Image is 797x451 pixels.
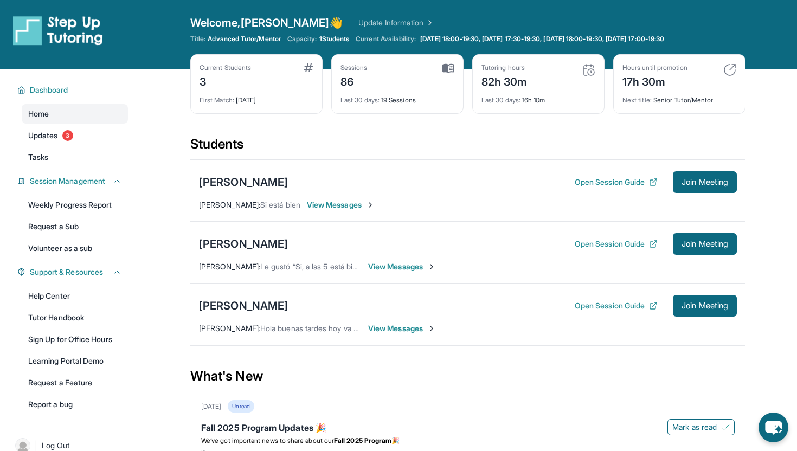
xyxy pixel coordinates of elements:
img: Chevron-Right [427,262,436,271]
img: card [304,63,313,72]
span: Title: [190,35,205,43]
a: Learning Portal Demo [22,351,128,371]
a: Update Information [358,17,434,28]
div: Current Students [200,63,251,72]
span: Advanced Tutor/Mentor [208,35,280,43]
div: 17h 30m [622,72,687,89]
span: Updates [28,130,58,141]
span: 🎉 [391,436,400,444]
button: Support & Resources [25,267,121,278]
img: Chevron Right [423,17,434,28]
span: View Messages [368,323,436,334]
span: 1 Students [319,35,350,43]
div: 19 Sessions [340,89,454,105]
button: Join Meeting [673,233,737,255]
span: Current Availability: [356,35,415,43]
span: Support & Resources [30,267,103,278]
a: Tasks [22,147,128,167]
button: Session Management [25,176,121,186]
a: Sign Up for Office Hours [22,330,128,349]
a: Volunteer as a sub [22,239,128,258]
div: Senior Tutor/Mentor [622,89,736,105]
span: Mark as read [672,422,717,433]
a: Tutor Handbook [22,308,128,327]
div: What's New [190,352,745,400]
button: Open Session Guide [575,177,658,188]
div: [PERSON_NAME] [199,236,288,252]
img: card [723,63,736,76]
span: [PERSON_NAME] : [199,200,260,209]
span: Hola buenas tardes hoy va a ver clace a las 4:30pm [260,324,437,333]
div: Fall 2025 Program Updates 🎉 [201,421,735,436]
a: Report a bug [22,395,128,414]
div: Tutoring hours [481,63,528,72]
img: logo [13,15,103,46]
span: Join Meeting [682,241,728,247]
div: Unread [228,400,254,413]
div: 16h 10m [481,89,595,105]
span: Le gustó “Si, a las 5 está bien!” [260,262,365,271]
span: Tasks [28,152,48,163]
a: Request a Sub [22,217,128,236]
a: Weekly Progress Report [22,195,128,215]
span: Join Meeting [682,302,728,309]
div: [PERSON_NAME] [199,298,288,313]
span: We’ve got important news to share about our [201,436,334,444]
img: Mark as read [721,423,730,431]
a: Updates3 [22,126,128,145]
span: Si está bien [260,200,300,209]
div: [PERSON_NAME] [199,175,288,190]
button: Open Session Guide [575,239,658,249]
img: card [442,63,454,73]
button: Open Session Guide [575,300,658,311]
span: Dashboard [30,85,68,95]
div: [DATE] [201,402,221,411]
span: [PERSON_NAME] : [199,262,260,271]
a: [DATE] 18:00-19:30, [DATE] 17:30-19:30, [DATE] 18:00-19:30, [DATE] 17:00-19:30 [418,35,666,43]
strong: Fall 2025 Program [334,436,391,444]
span: Log Out [42,440,70,451]
div: Sessions [340,63,368,72]
span: 3 [62,130,73,141]
img: card [582,63,595,76]
span: View Messages [307,199,375,210]
div: 86 [340,72,368,89]
span: [PERSON_NAME] : [199,324,260,333]
button: chat-button [759,413,788,442]
a: Request a Feature [22,373,128,392]
a: Help Center [22,286,128,306]
span: Home [28,108,49,119]
span: Next title : [622,96,652,104]
button: Dashboard [25,85,121,95]
div: 82h 30m [481,72,528,89]
a: Home [22,104,128,124]
span: Last 30 days : [340,96,380,104]
div: 3 [200,72,251,89]
div: [DATE] [200,89,313,105]
button: Join Meeting [673,171,737,193]
span: View Messages [368,261,436,272]
span: Last 30 days : [481,96,520,104]
div: Hours until promotion [622,63,687,72]
img: Chevron-Right [427,324,436,333]
span: First Match : [200,96,234,104]
button: Mark as read [667,419,735,435]
span: Join Meeting [682,179,728,185]
span: [DATE] 18:00-19:30, [DATE] 17:30-19:30, [DATE] 18:00-19:30, [DATE] 17:00-19:30 [420,35,664,43]
button: Join Meeting [673,295,737,317]
span: Welcome, [PERSON_NAME] 👋 [190,15,343,30]
img: Chevron-Right [366,201,375,209]
span: Session Management [30,176,105,186]
div: Students [190,136,745,159]
span: Capacity: [287,35,317,43]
